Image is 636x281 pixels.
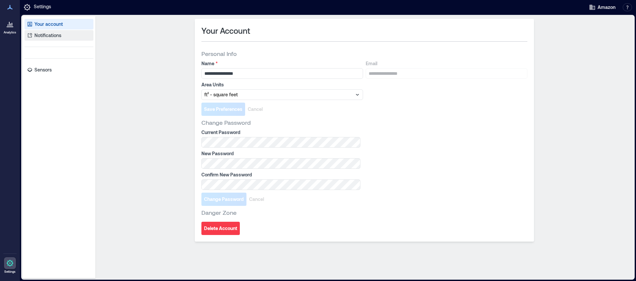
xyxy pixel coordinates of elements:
[201,60,362,67] label: Name
[248,106,263,113] span: Cancel
[201,118,251,126] span: Change Password
[201,25,250,36] span: Your Account
[34,32,61,39] p: Notifications
[204,106,242,113] span: Save Preferences
[201,193,246,206] button: Change Password
[34,67,52,73] p: Sensors
[25,19,93,29] a: Your account
[204,196,244,203] span: Change Password
[587,2,617,13] button: Amazon
[201,103,245,116] button: Save Preferences
[598,4,615,11] span: Amazon
[201,222,240,235] button: Delete Account
[4,270,16,274] p: Settings
[34,21,63,27] p: Your account
[201,209,237,216] span: Danger Zone
[201,129,359,136] label: Current Password
[2,16,18,36] a: Analytics
[204,225,237,232] span: Delete Account
[366,60,526,67] label: Email
[246,193,267,206] button: Cancel
[34,3,51,11] p: Settings
[249,196,264,203] span: Cancel
[201,81,362,88] label: Area Units
[201,171,359,178] label: Confirm New Password
[2,255,18,276] a: Settings
[201,50,237,58] span: Personal Info
[201,150,359,157] label: New Password
[25,65,93,75] a: Sensors
[4,30,16,34] p: Analytics
[245,103,265,116] button: Cancel
[25,30,93,41] a: Notifications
